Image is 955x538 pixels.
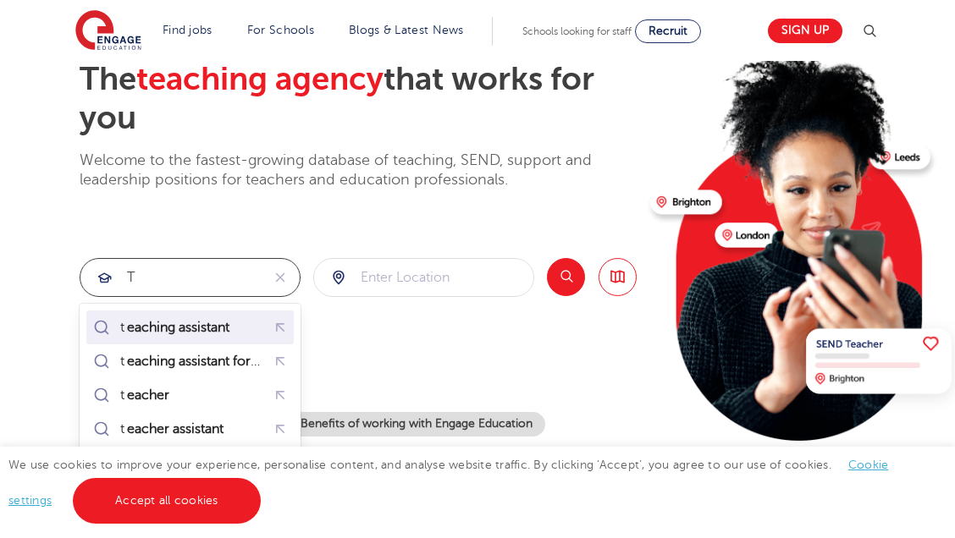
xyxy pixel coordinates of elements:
mark: eacher [124,385,172,405]
input: Submit [314,259,533,296]
a: Recruit [635,19,701,43]
span: We use cookies to improve your experience, personalise content, and analyse website traffic. By c... [8,458,888,507]
a: For Schools [247,24,314,36]
p: Welcome to the fastest-growing database of teaching, SEND, support and leadership positions for t... [80,151,637,190]
img: Engage Education [75,10,141,52]
a: Find jobs [163,24,213,36]
mark: eaching assistant [124,317,232,338]
span: teaching agency [136,61,384,97]
a: Benefits of working with Engage Education [288,412,545,436]
span: Schools looking for staff [522,25,632,37]
button: Fill query with "teaching assistant" [268,314,294,340]
mark: eaching assistant for primary [124,351,304,371]
span: Recruit [649,25,687,37]
button: Search [547,258,585,296]
a: Blogs & Latest News [349,24,464,36]
div: t [120,319,232,336]
button: Fill query with "teaching assistant for primary" [268,348,294,374]
p: Trending searches [80,365,637,395]
a: Sign up [768,19,842,43]
div: t [120,353,262,370]
ul: Submit [86,310,294,480]
a: Accept all cookies [73,478,261,524]
div: t [120,387,172,403]
h2: The that works for you [80,60,637,138]
div: Submit [313,258,534,297]
div: t [120,420,226,437]
button: Fill query with "teacher assistant" [268,415,294,442]
input: Submit [80,259,261,296]
div: Submit [80,258,301,297]
button: Fill query with "teacher" [268,382,294,408]
button: Clear [261,259,300,296]
mark: eacher assistant [124,419,226,439]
